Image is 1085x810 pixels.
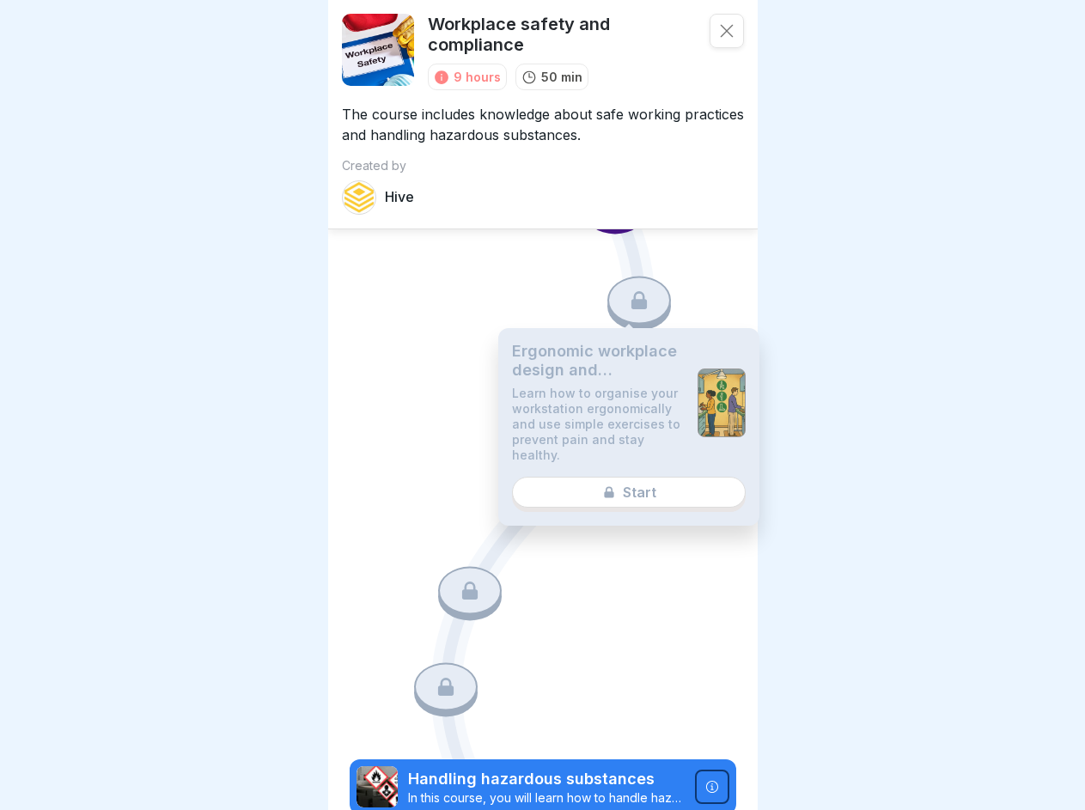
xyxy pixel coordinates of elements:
p: 50 min [541,68,582,86]
p: Hive [385,189,414,205]
p: Handling hazardous substances [408,768,685,790]
p: Learn how to organise your workstation ergonomically and use simple exercises to prevent pain and... [512,386,684,463]
div: 9 hours [454,68,501,86]
p: The course includes knowledge about safe working practices and handling hazardous substances. [342,90,744,145]
p: Created by [342,159,744,174]
p: Ergonomic workplace design and prevention of muscle and joint complaints [512,342,684,379]
p: Workplace safety and compliance [428,14,696,55]
img: ro33qf0i8ndaw7nkfv0stvse.png [357,766,398,807]
p: In this course, you will learn how to handle hazardous substances safely. You will find out what ... [408,790,685,806]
